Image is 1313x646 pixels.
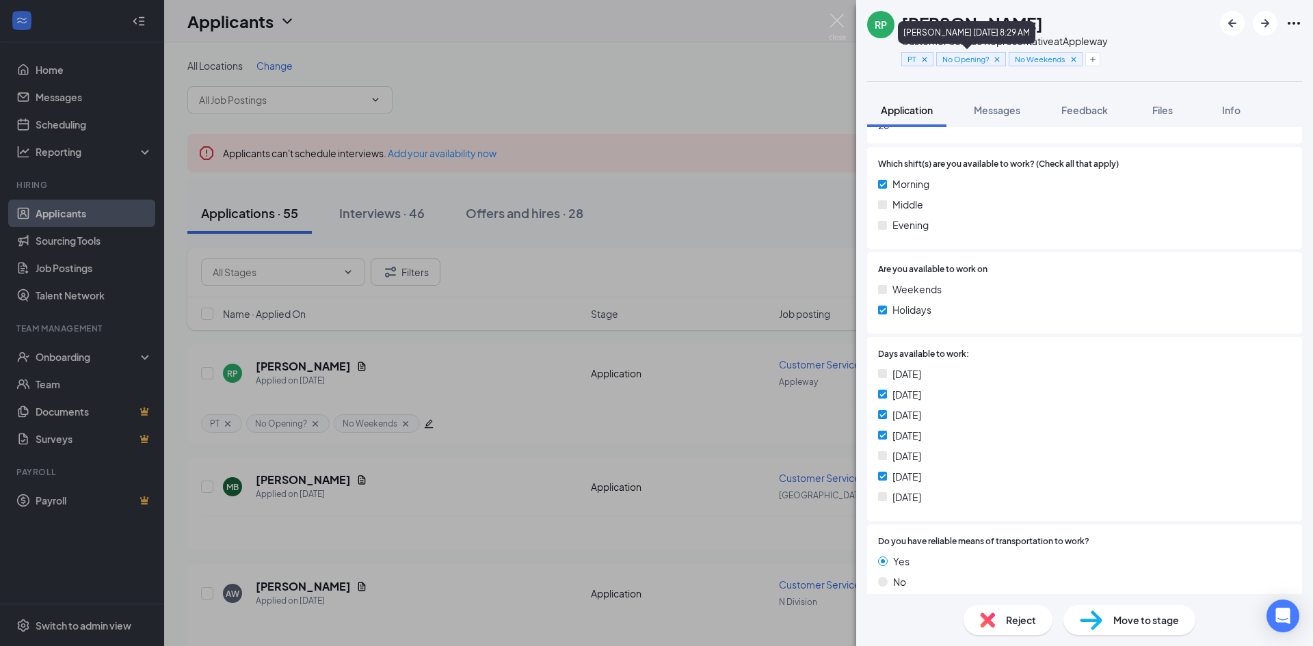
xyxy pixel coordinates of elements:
span: Days available to work: [878,348,969,361]
span: Which shift(s) are you available to work? (Check all that apply) [878,158,1119,171]
span: Do you have reliable means of transportation to work? [878,535,1089,548]
svg: Cross [1069,55,1078,64]
span: Morning [892,176,929,191]
span: Reject [1006,613,1036,628]
span: Evening [892,217,929,232]
span: Feedback [1061,104,1108,116]
span: PT [907,53,916,65]
span: [DATE] [892,469,921,484]
div: Open Intercom Messenger [1266,600,1299,632]
span: [DATE] [892,407,921,422]
span: Middle [892,197,923,212]
span: Info [1222,104,1241,116]
span: Files [1152,104,1173,116]
span: Yes [893,554,910,569]
span: Application [881,104,933,116]
button: ArrowRight [1253,11,1277,36]
svg: ArrowLeftNew [1224,15,1241,31]
span: [DATE] [892,428,921,443]
span: Weekends [892,282,942,297]
div: RP [875,18,887,31]
span: No Weekends [1015,53,1065,65]
span: [DATE] [892,448,921,463]
svg: Cross [920,55,929,64]
button: ArrowLeftNew [1220,11,1245,36]
svg: Ellipses [1286,15,1302,31]
svg: ArrowRight [1257,15,1273,31]
span: No [893,574,906,589]
span: Messages [974,104,1020,116]
div: [PERSON_NAME] [DATE] 8:29 AM [898,21,1035,44]
span: Are you available to work on [878,263,987,276]
span: [DATE] [892,387,921,402]
svg: Plus [1089,55,1097,64]
span: Holidays [892,302,931,317]
span: [DATE] [892,489,921,504]
button: Plus [1085,52,1100,66]
h1: [PERSON_NAME] [901,11,1043,34]
span: [DATE] [892,366,921,381]
span: No Opening? [942,53,989,65]
span: Move to stage [1113,613,1179,628]
svg: Cross [992,55,1002,64]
